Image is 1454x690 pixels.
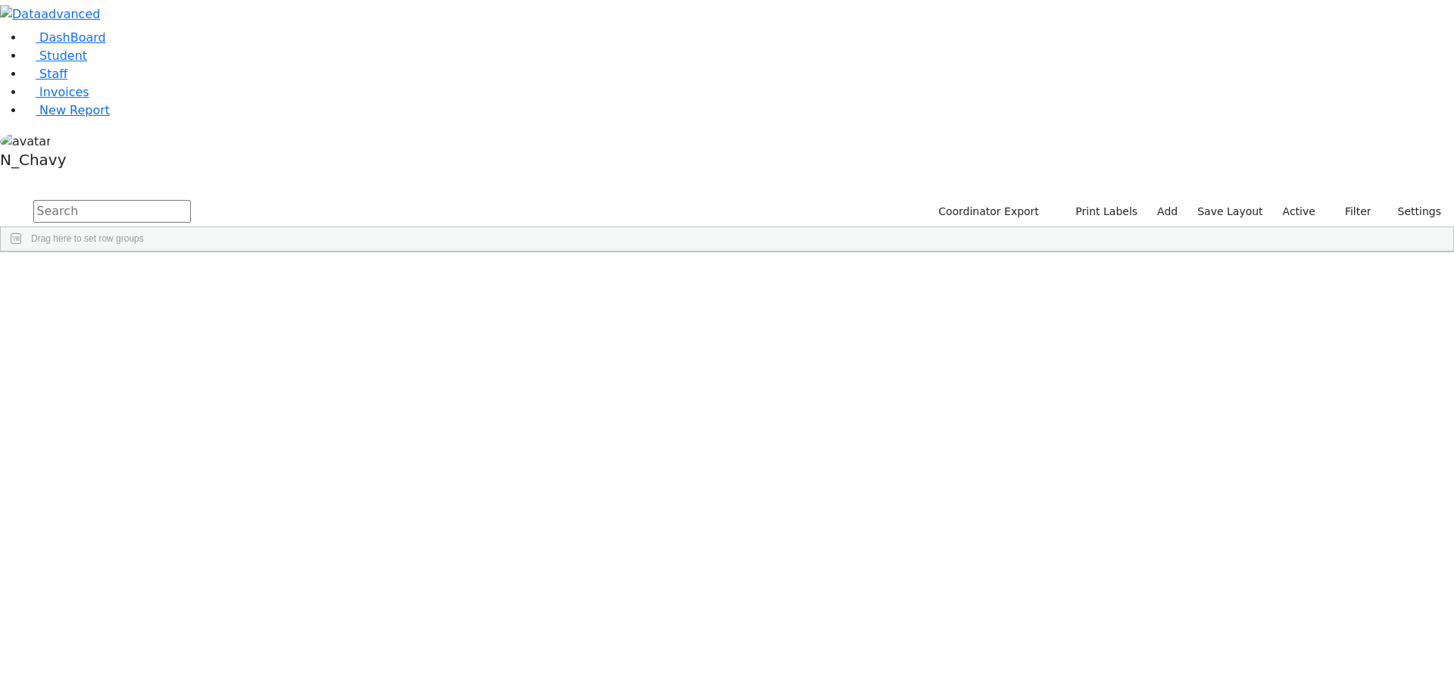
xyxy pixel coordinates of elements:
[1276,200,1322,223] label: Active
[24,67,67,81] a: Staff
[39,48,87,63] span: Student
[1150,200,1184,223] a: Add
[1058,200,1144,223] button: Print Labels
[33,200,191,223] input: Search
[24,48,87,63] a: Student
[1190,200,1269,223] button: Save Layout
[31,233,144,244] span: Drag here to set row groups
[1325,200,1378,223] button: Filter
[24,103,110,117] a: New Report
[39,103,110,117] span: New Report
[39,30,106,45] span: DashBoard
[24,30,106,45] a: DashBoard
[928,200,1046,223] button: Coordinator Export
[24,85,89,99] a: Invoices
[1378,200,1448,223] button: Settings
[39,67,67,81] span: Staff
[39,85,89,99] span: Invoices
